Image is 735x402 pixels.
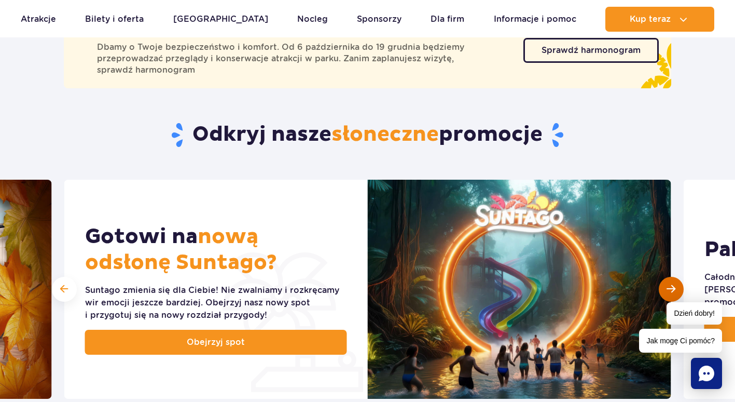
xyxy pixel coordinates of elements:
h2: Gotowi na [85,224,347,276]
a: Obejrzyj spot [85,330,347,355]
a: Atrakcje [21,7,56,32]
span: Dzień dobry! [667,302,722,325]
a: Informacje i pomoc [494,7,576,32]
img: Gotowi na nową odsłonę Suntago? [368,180,671,399]
span: Obejrzyj spot [187,336,245,349]
div: Suntago zmienia się dla Ciebie! Nie zwalniamy i rozkręcamy wir emocji jeszcze bardziej. Obejrzyj ... [85,284,347,321]
div: Chat [691,358,722,389]
a: [GEOGRAPHIC_DATA] [173,7,268,32]
span: nową odsłonę Suntago? [85,224,277,276]
span: Kup teraz [630,15,671,24]
a: Dla firm [431,7,464,32]
span: Dbamy o Twoje bezpieczeństwo i komfort. Od 6 października do 19 grudnia będziemy przeprowadzać pr... [97,42,511,76]
a: Bilety i oferta [85,7,144,32]
a: Sprawdź harmonogram [523,38,659,63]
span: Jak mogę Ci pomóc? [639,329,722,353]
span: Sprawdź harmonogram [542,46,641,55]
span: słoneczne [331,122,439,148]
h2: Odkryj nasze promocje [64,122,671,149]
a: Sponsorzy [357,7,401,32]
button: Kup teraz [605,7,714,32]
a: Nocleg [297,7,328,32]
div: Następny slajd [659,277,684,302]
